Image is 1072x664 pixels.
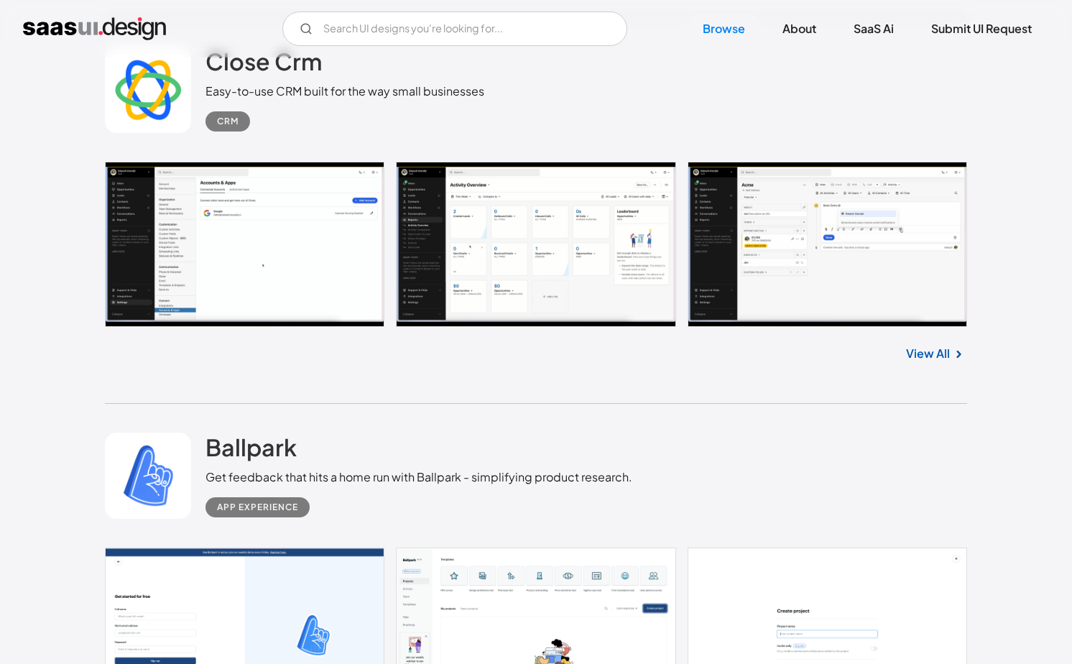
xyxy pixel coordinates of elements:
[205,47,322,83] a: Close Crm
[217,499,298,516] div: App Experience
[906,345,950,362] a: View All
[205,469,632,486] div: Get feedback that hits a home run with Ballpark - simplifying product research.
[282,11,627,46] form: Email Form
[205,83,484,100] div: Easy-to-use CRM built for the way small businesses
[205,47,322,75] h2: Close Crm
[205,433,297,469] a: Ballpark
[914,13,1049,45] a: Submit UI Request
[685,13,762,45] a: Browse
[765,13,833,45] a: About
[217,113,239,130] div: CRM
[23,17,166,40] a: home
[205,433,297,461] h2: Ballpark
[836,13,911,45] a: SaaS Ai
[282,11,627,46] input: Search UI designs you're looking for...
